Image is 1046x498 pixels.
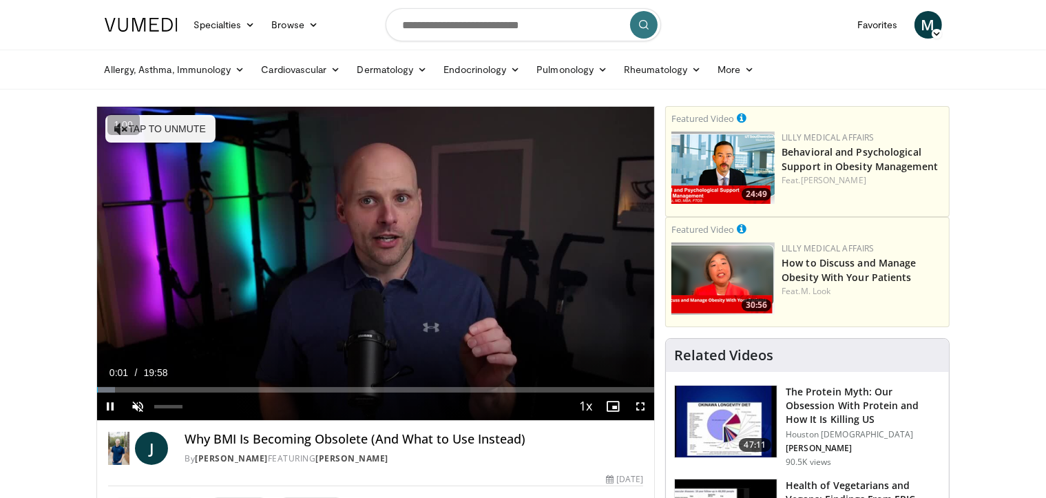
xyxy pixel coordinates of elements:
[786,385,941,426] h3: The Protein Myth: Our Obsession With Protein and How It Is Killing US
[186,11,264,39] a: Specialties
[671,112,734,125] small: Featured Video
[782,242,875,254] a: Lilly Medical Affairs
[782,145,938,173] a: Behavioral and Psychological Support in Obesity Management
[739,438,772,452] span: 47:11
[786,443,941,454] p: [PERSON_NAME]
[671,132,775,204] a: 24:49
[801,285,831,297] a: M. Look
[782,174,943,187] div: Feat.
[782,256,917,284] a: How to Discuss and Manage Obesity With Your Patients
[105,115,216,143] button: Tap to unmute
[154,405,182,408] div: Volume Level
[627,393,654,420] button: Fullscreen
[742,188,771,200] span: 24:49
[185,432,643,447] h4: Why BMI Is Becoming Obsolete (And What to Use Instead)
[671,242,775,315] a: 30:56
[709,56,762,83] a: More
[599,393,627,420] button: Enable picture-in-picture mode
[782,285,943,298] div: Feat.
[185,453,643,465] div: By FEATURING
[742,299,771,311] span: 30:56
[386,8,661,41] input: Search topics, interventions
[253,56,348,83] a: Cardiovascular
[849,11,906,39] a: Favorites
[801,174,866,186] a: [PERSON_NAME]
[105,18,178,32] img: VuMedi Logo
[671,242,775,315] img: c98a6a29-1ea0-4bd5-8cf5-4d1e188984a7.png.150x105_q85_crop-smart_upscale.png
[671,223,734,236] small: Featured Video
[195,453,268,464] a: [PERSON_NAME]
[572,393,599,420] button: Playback Rate
[435,56,528,83] a: Endocrinology
[144,367,168,378] span: 19:58
[135,367,138,378] span: /
[671,132,775,204] img: ba3304f6-7838-4e41-9c0f-2e31ebde6754.png.150x105_q85_crop-smart_upscale.png
[109,367,128,378] span: 0:01
[782,132,875,143] a: Lilly Medical Affairs
[97,393,125,420] button: Pause
[914,11,942,39] a: M
[674,385,941,468] a: 47:11 The Protein Myth: Our Obsession With Protein and How It Is Killing US Houston [DEMOGRAPHIC_...
[125,393,152,420] button: Unmute
[263,11,326,39] a: Browse
[786,457,831,468] p: 90.5K views
[97,107,655,421] video-js: Video Player
[606,473,643,486] div: [DATE]
[675,386,777,457] img: b7b8b05e-5021-418b-a89a-60a270e7cf82.150x105_q85_crop-smart_upscale.jpg
[349,56,436,83] a: Dermatology
[616,56,709,83] a: Rheumatology
[96,56,253,83] a: Allergy, Asthma, Immunology
[135,432,168,465] a: J
[528,56,616,83] a: Pulmonology
[786,429,941,440] p: Houston [DEMOGRAPHIC_DATA]
[97,387,655,393] div: Progress Bar
[108,432,130,465] img: Dr. Jordan Rennicke
[315,453,388,464] a: [PERSON_NAME]
[674,347,773,364] h4: Related Videos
